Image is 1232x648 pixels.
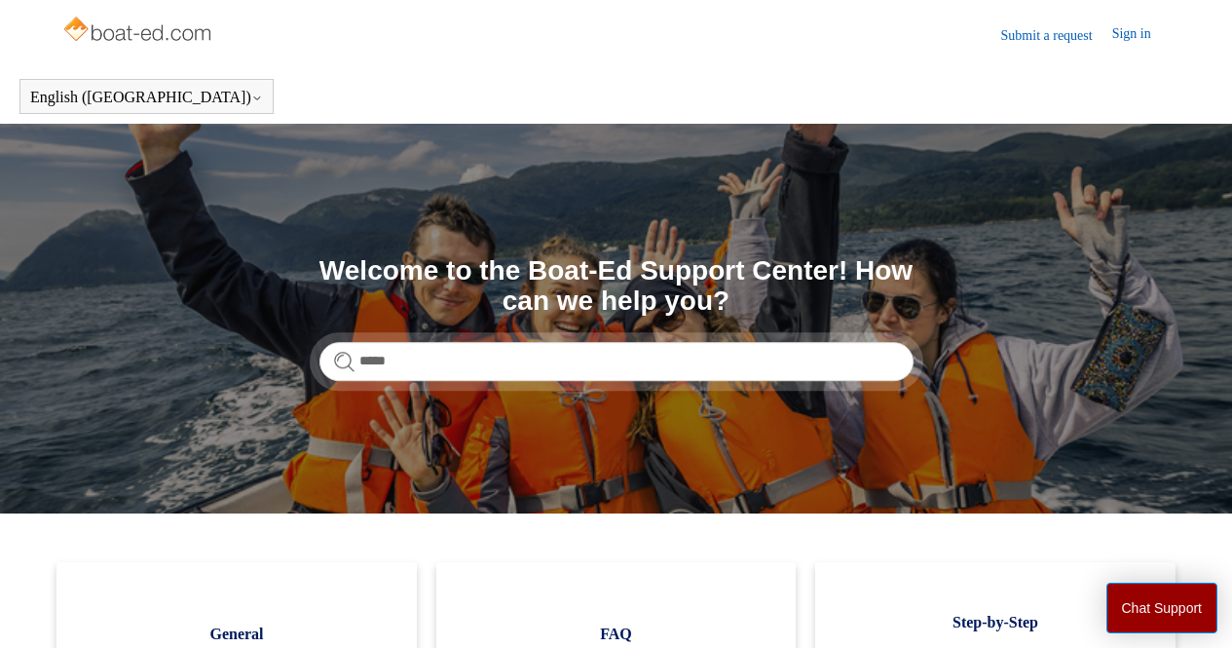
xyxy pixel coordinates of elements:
[319,256,914,317] h1: Welcome to the Boat-Ed Support Center! How can we help you?
[466,623,767,646] span: FAQ
[30,89,263,106] button: English ([GEOGRAPHIC_DATA])
[86,623,388,646] span: General
[1001,25,1112,46] a: Submit a request
[1106,583,1218,633] button: Chat Support
[1112,23,1171,47] a: Sign in
[61,12,216,51] img: Boat-Ed Help Center home page
[844,611,1146,634] span: Step-by-Step
[319,342,914,381] input: Search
